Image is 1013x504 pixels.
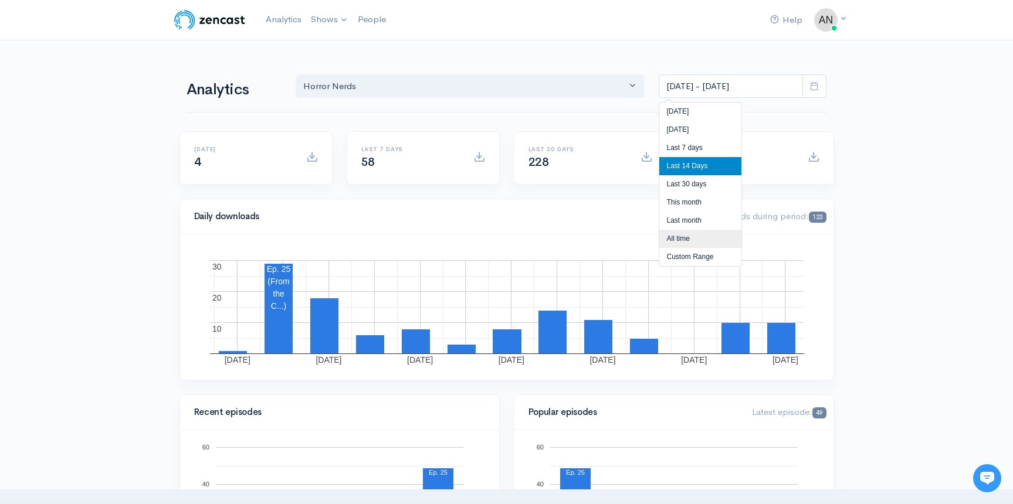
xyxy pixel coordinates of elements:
[528,146,626,152] h6: Last 30 days
[659,193,741,212] li: This month
[772,355,798,365] text: [DATE]
[212,324,222,333] text: 10
[589,355,615,365] text: [DATE]
[765,8,807,33] a: Help
[187,81,282,98] h1: Analytics
[659,248,741,266] li: Custom Range
[18,155,216,179] button: New conversation
[659,121,741,139] li: [DATE]
[202,481,209,488] text: 40
[194,407,478,417] h4: Recent episodes
[16,201,219,215] p: Find an answer quickly
[429,469,448,476] text: Ep. 25
[752,406,826,417] span: Latest episode:
[306,7,353,33] a: Shows
[34,220,209,244] input: Search articles
[261,7,306,32] a: Analytics
[194,212,691,222] h4: Daily downloads
[212,293,222,302] text: 20
[536,481,543,488] text: 40
[681,355,707,365] text: [DATE]
[212,262,222,271] text: 30
[316,355,341,365] text: [DATE]
[659,212,741,230] li: Last month
[704,210,826,222] span: Downloads during period:
[18,78,217,134] h2: Just let us know if you need anything and we'll be happy to help! 🙂
[270,301,286,311] text: C...)
[361,155,375,169] span: 58
[528,155,549,169] span: 228
[659,103,741,121] li: [DATE]
[303,80,627,93] div: Horror Nerds
[659,175,741,193] li: Last 30 days
[407,355,433,365] text: [DATE]
[172,8,247,32] img: ZenCast Logo
[566,469,585,476] text: Ep. 25
[76,162,141,172] span: New conversation
[696,146,794,152] h6: All time
[659,230,741,248] li: All time
[659,74,803,98] input: analytics date range selector
[528,407,738,417] h4: Popular episodes
[973,464,1001,492] iframe: gist-messenger-bubble-iframe
[202,444,209,451] text: 60
[361,146,459,152] h6: Last 7 days
[194,146,292,152] h6: [DATE]
[809,212,826,223] span: 123
[296,74,645,98] button: Horror Nerds
[659,139,741,157] li: Last 7 days
[266,264,290,274] text: Ep. 25
[812,407,826,418] span: 49
[194,248,819,366] svg: A chart.
[18,57,217,76] h1: Hi 👋
[224,355,250,365] text: [DATE]
[659,157,741,175] li: Last 14 Days
[498,355,524,365] text: [DATE]
[536,444,543,451] text: 60
[353,7,391,32] a: People
[814,8,838,32] img: ...
[194,155,201,169] span: 4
